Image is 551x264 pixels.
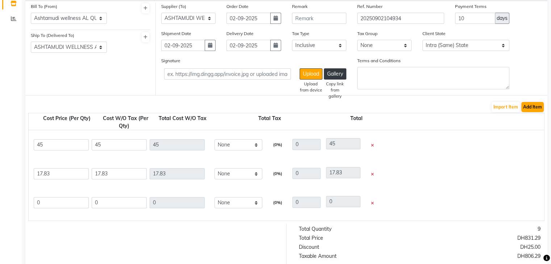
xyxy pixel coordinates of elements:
label: Tax Type [292,30,309,37]
div: DH25.00 [419,243,546,251]
label: Client State [422,30,446,37]
input: Reference Number [357,13,444,24]
div: DH831.29 [419,234,546,242]
span: Cost Price (Per Qty) [42,114,92,123]
label: Shipment Date [161,30,191,37]
div: Discount [293,243,420,251]
div: Total Cost W/O Tax [154,115,212,130]
input: ex. https://img.dingg.app/invoice.jpg or uploaded image name [164,68,291,80]
div: Total Quantity [293,225,420,233]
div: Total Price [293,234,420,242]
div: Taxable Amount [293,252,420,260]
div: 9 [419,225,546,233]
button: Upload [300,68,322,80]
label: Payment Terms [455,3,487,10]
label: Delivery Date [226,30,254,37]
label: Ref. Number [357,3,383,10]
div: Copy link from gallery [324,81,346,99]
div: (0%) [268,168,287,180]
label: Tax Group [357,30,377,37]
div: (0%) [268,197,287,209]
label: Ship To (Delivered To) [31,32,74,39]
label: Signature [161,58,180,64]
span: days [497,14,508,22]
label: Remark [292,3,308,10]
button: Add Item [521,102,544,112]
button: Import Item [492,102,520,112]
div: Total [327,115,385,130]
label: Supplier (To) [161,3,186,10]
label: Bill To (From) [31,3,57,10]
label: Terms and Conditions [357,58,401,64]
label: Order Date [226,3,249,10]
div: Upload from device [300,81,322,93]
button: Gallery [324,68,346,80]
input: Remark [292,13,346,24]
div: (0%) [268,139,287,151]
span: Cost W/O Tax (Per Qty) [101,114,148,131]
div: Total Tax [212,115,327,130]
div: DH806.29 [419,252,546,260]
